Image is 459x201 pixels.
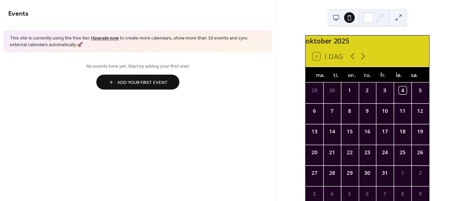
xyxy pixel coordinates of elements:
[363,190,371,198] div: 6
[346,107,353,115] div: 8
[375,67,391,83] div: fr.
[346,128,353,136] div: 15
[399,107,407,115] div: 11
[346,169,353,177] div: 29
[381,149,389,156] div: 24
[117,79,168,86] span: Add Your First Event
[328,87,336,94] div: 30
[416,128,424,136] div: 19
[311,169,318,177] div: 27
[8,75,267,90] a: Add Your First Event
[8,63,267,70] span: No events here yet. Start by adding your first one!
[306,35,429,46] div: oktober 2025
[363,128,371,136] div: 16
[10,35,265,48] span: This site is currently using the free tier. to create more calendars, show more than 10 events an...
[313,67,328,83] div: ma.
[311,190,318,198] div: 3
[407,67,422,83] div: sø.
[363,169,371,177] div: 30
[399,87,407,94] div: 4
[363,87,371,94] div: 2
[328,67,344,83] div: ti.
[311,149,318,156] div: 20
[381,128,389,136] div: 17
[344,67,359,83] div: on.
[346,190,353,198] div: 5
[416,87,424,94] div: 5
[381,87,389,94] div: 3
[416,149,424,156] div: 26
[363,107,371,115] div: 9
[328,149,336,156] div: 21
[328,169,336,177] div: 28
[381,169,389,177] div: 31
[346,87,353,94] div: 1
[381,190,389,198] div: 7
[346,149,353,156] div: 22
[399,149,407,156] div: 25
[96,75,179,90] button: Add Your First Event
[328,107,336,115] div: 7
[359,67,375,83] div: to.
[416,190,424,198] div: 9
[399,169,407,177] div: 1
[399,190,407,198] div: 8
[391,67,407,83] div: lø.
[8,7,29,20] span: Events
[311,107,318,115] div: 6
[416,169,424,177] div: 2
[311,128,318,136] div: 13
[363,149,371,156] div: 23
[381,107,389,115] div: 10
[416,107,424,115] div: 12
[91,34,119,43] a: Upgrade now
[311,87,318,94] div: 29
[328,128,336,136] div: 14
[399,128,407,136] div: 18
[328,190,336,198] div: 4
